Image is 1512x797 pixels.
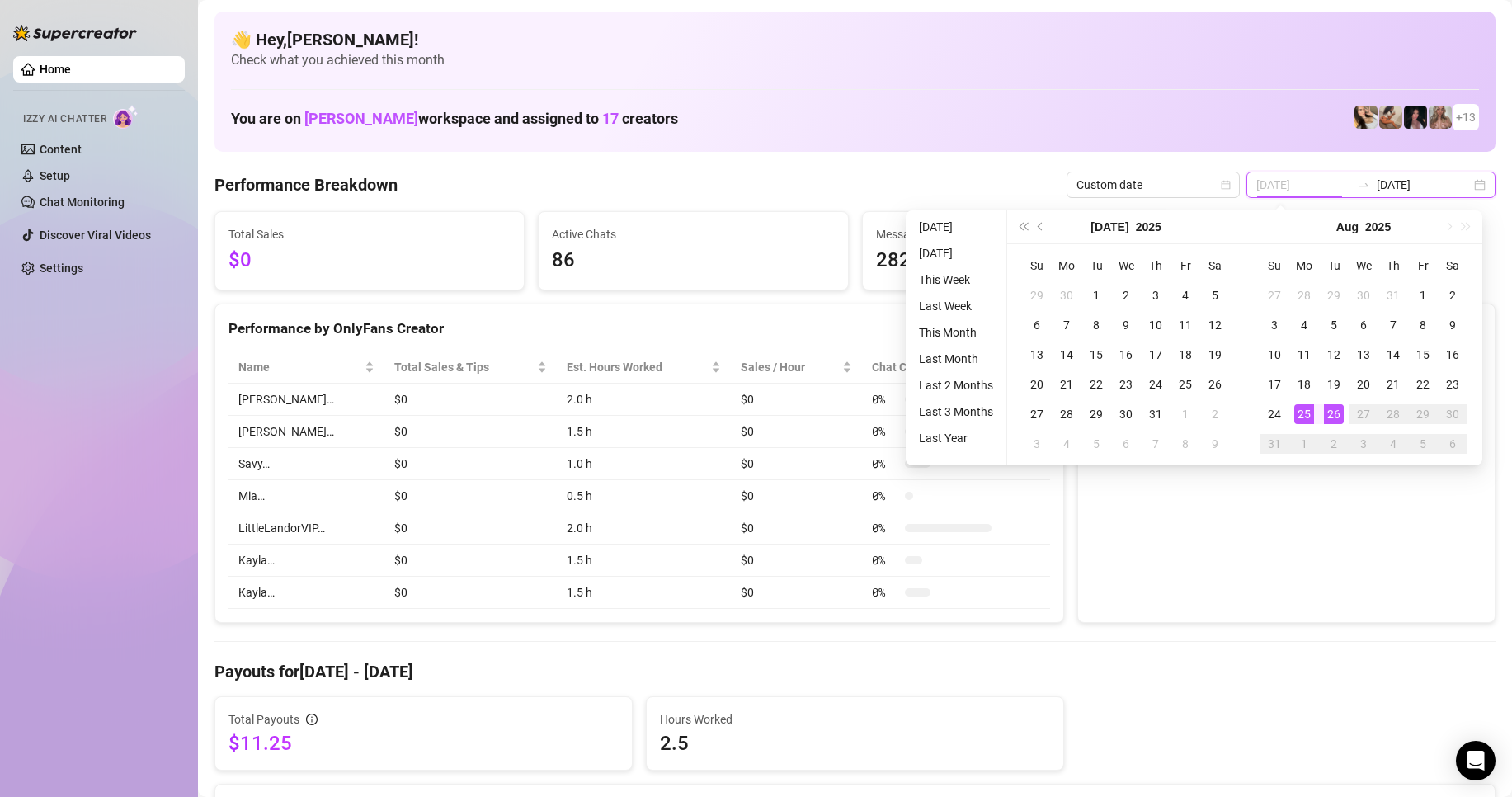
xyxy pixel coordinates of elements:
[1443,434,1463,454] div: 6
[1408,251,1438,281] th: Fr
[552,245,834,276] span: 86
[1057,434,1076,454] div: 4
[1057,285,1076,305] div: 30
[1081,429,1111,459] td: 2025-08-05
[1378,399,1408,429] td: 2025-08-28
[602,110,619,127] span: 17
[228,225,511,243] span: Total Sales
[1057,345,1076,365] div: 14
[872,487,898,505] span: 0 %
[1354,315,1373,335] div: 6
[1175,315,1195,335] div: 11
[1265,404,1284,424] div: 24
[1052,340,1081,370] td: 2025-07-14
[1349,251,1378,281] th: We
[1175,404,1195,424] div: 1
[1200,370,1230,399] td: 2025-07-26
[862,351,1050,384] th: Chat Conversion
[1260,310,1289,340] td: 2025-08-03
[1221,180,1231,190] span: calendar
[1324,375,1344,394] div: 19
[1413,375,1433,394] div: 22
[912,217,1000,237] li: [DATE]
[1265,315,1284,335] div: 3
[1378,281,1408,310] td: 2025-07-31
[384,545,557,577] td: $0
[1171,340,1200,370] td: 2025-07-18
[1378,429,1408,459] td: 2025-09-04
[1111,251,1141,281] th: We
[1205,404,1225,424] div: 2
[1022,281,1052,310] td: 2025-06-29
[1146,434,1166,454] div: 7
[1057,315,1076,335] div: 7
[384,448,557,480] td: $0
[912,349,1000,369] li: Last Month
[228,512,384,545] td: LittleLandorVIP…
[1146,404,1166,424] div: 31
[1265,375,1284,394] div: 17
[557,512,731,545] td: 2.0 h
[228,480,384,512] td: Mia…
[1260,340,1289,370] td: 2025-08-10
[1260,399,1289,429] td: 2025-08-24
[1349,340,1378,370] td: 2025-08-13
[384,416,557,448] td: $0
[1111,370,1141,399] td: 2025-07-23
[1081,251,1111,281] th: Tu
[1076,172,1230,197] span: Custom date
[1136,210,1161,243] button: Choose a year
[1443,315,1463,335] div: 9
[1141,281,1171,310] td: 2025-07-03
[1256,176,1350,194] input: Start date
[1175,375,1195,394] div: 25
[384,384,557,416] td: $0
[1171,310,1200,340] td: 2025-07-11
[40,169,70,182] a: Setup
[731,545,862,577] td: $0
[741,358,839,376] span: Sales / Hour
[1200,251,1230,281] th: Sa
[40,196,125,209] a: Chat Monitoring
[557,448,731,480] td: 1.0 h
[1141,429,1171,459] td: 2025-08-07
[1205,375,1225,394] div: 26
[1260,429,1289,459] td: 2025-08-31
[872,358,1027,376] span: Chat Conversion
[1086,434,1106,454] div: 5
[1289,251,1319,281] th: Mo
[1116,285,1136,305] div: 2
[228,384,384,416] td: [PERSON_NAME]…
[1116,434,1136,454] div: 6
[1081,340,1111,370] td: 2025-07-15
[394,358,534,376] span: Total Sales & Tips
[1429,106,1452,129] img: Kenzie (@dmaxkenz)
[1175,345,1195,365] div: 18
[1319,429,1349,459] td: 2025-09-02
[40,143,82,156] a: Content
[876,225,1158,243] span: Messages Sent
[1175,285,1195,305] div: 4
[1336,210,1359,243] button: Choose a month
[912,402,1000,422] li: Last 3 Months
[1383,375,1403,394] div: 21
[1027,285,1047,305] div: 29
[1319,281,1349,310] td: 2025-07-29
[1438,281,1467,310] td: 2025-08-02
[1205,285,1225,305] div: 5
[1289,370,1319,399] td: 2025-08-18
[1324,345,1344,365] div: 12
[912,270,1000,290] li: This Week
[1349,399,1378,429] td: 2025-08-27
[1205,434,1225,454] div: 9
[1413,404,1433,424] div: 29
[1141,370,1171,399] td: 2025-07-24
[1111,399,1141,429] td: 2025-07-30
[1146,345,1166,365] div: 17
[1365,210,1391,243] button: Choose a year
[731,577,862,609] td: $0
[1378,310,1408,340] td: 2025-08-07
[113,105,139,129] img: AI Chatter
[1086,315,1106,335] div: 8
[1413,345,1433,365] div: 15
